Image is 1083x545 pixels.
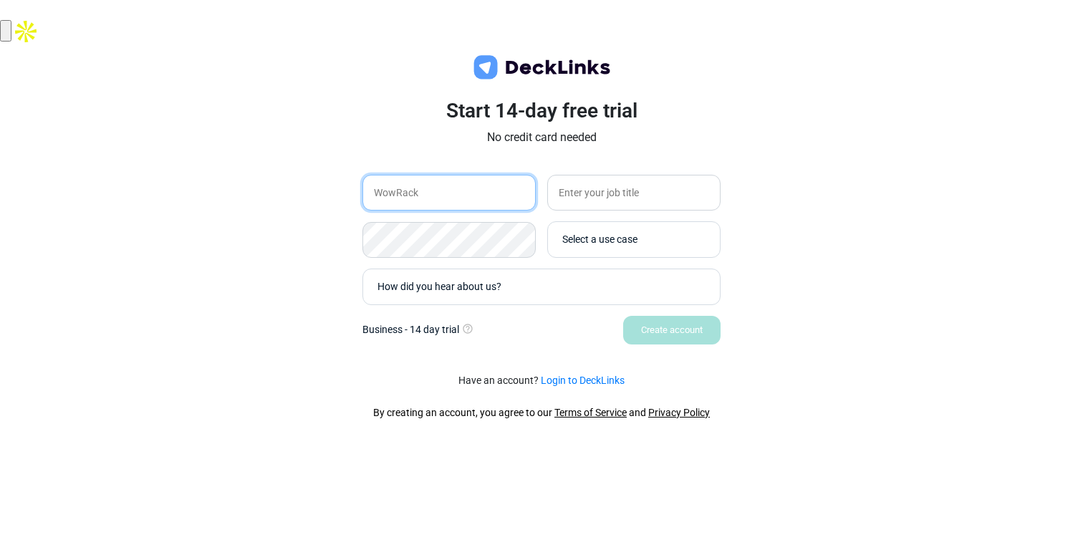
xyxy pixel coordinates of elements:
img: deck-links-logo.c572c7424dfa0d40c150da8c35de9cd0.svg [470,53,613,82]
input: Enter your company name [362,175,536,211]
a: Login to DeckLinks [541,375,625,386]
p: No credit card needed [362,129,721,146]
a: Terms of Service [554,407,627,418]
input: Enter your job title [547,175,721,211]
div: Select a use case [562,232,713,247]
h3: Start 14-day free trial [362,99,721,123]
div: By creating an account, you agree to our and [373,405,710,420]
img: Apollo [11,17,40,46]
div: How did you hear about us? [377,279,713,294]
small: Have an account? [458,373,625,388]
a: Privacy Policy [648,407,710,418]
